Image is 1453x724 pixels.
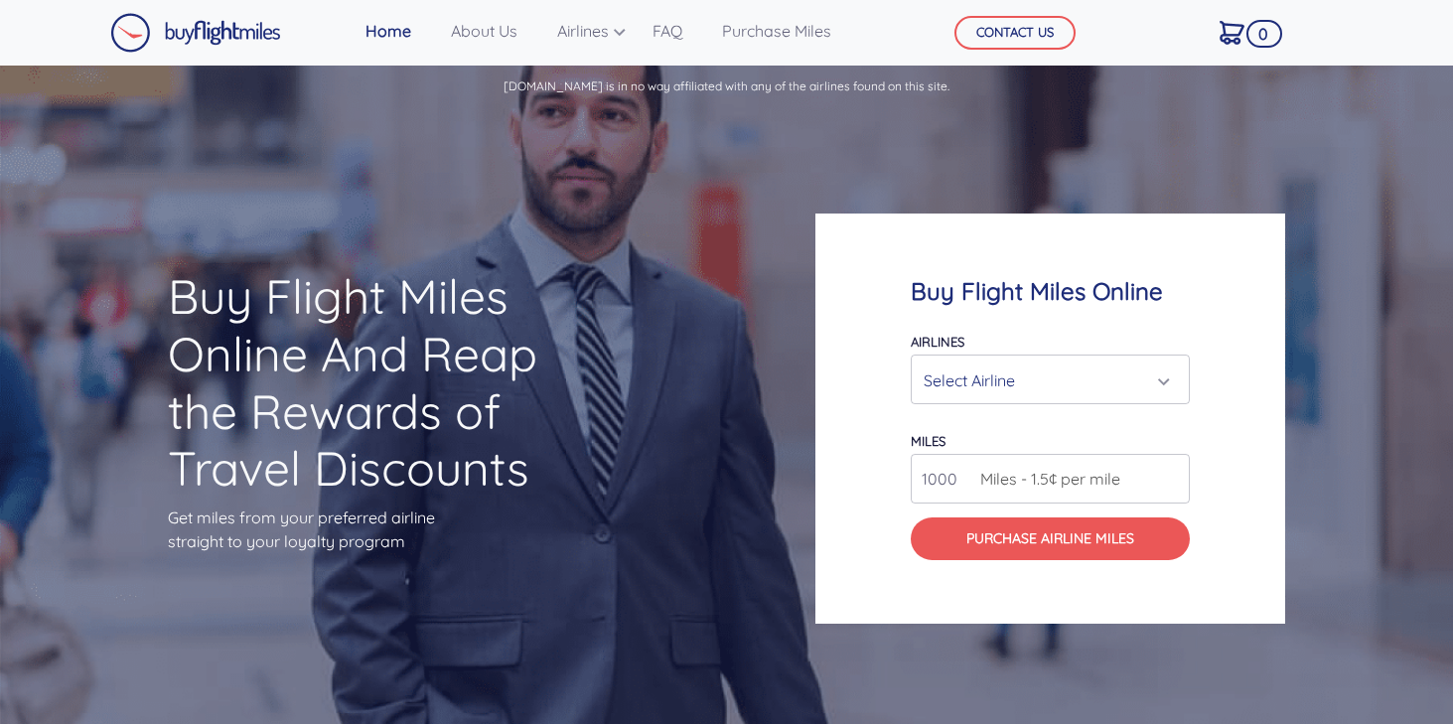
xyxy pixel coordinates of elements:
[714,11,839,51] a: Purchase Miles
[954,16,1076,50] button: CONTACT US
[924,362,1165,399] div: Select Airline
[911,355,1190,404] button: Select Airline
[110,13,281,53] img: Buy Flight Miles Logo
[1246,20,1282,48] span: 0
[358,11,419,51] a: Home
[645,11,690,51] a: FAQ
[911,277,1190,306] h4: Buy Flight Miles Online
[110,8,281,58] a: Buy Flight Miles Logo
[911,433,945,449] label: miles
[1220,21,1244,45] img: Cart
[549,11,621,51] a: Airlines
[970,467,1120,491] span: Miles - 1.5¢ per mile
[911,517,1190,560] button: Purchase Airline Miles
[168,268,558,497] h1: Buy Flight Miles Online And Reap the Rewards of Travel Discounts
[1212,11,1252,53] a: 0
[168,506,558,553] p: Get miles from your preferred airline straight to your loyalty program
[443,11,525,51] a: About Us
[911,334,964,350] label: Airlines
